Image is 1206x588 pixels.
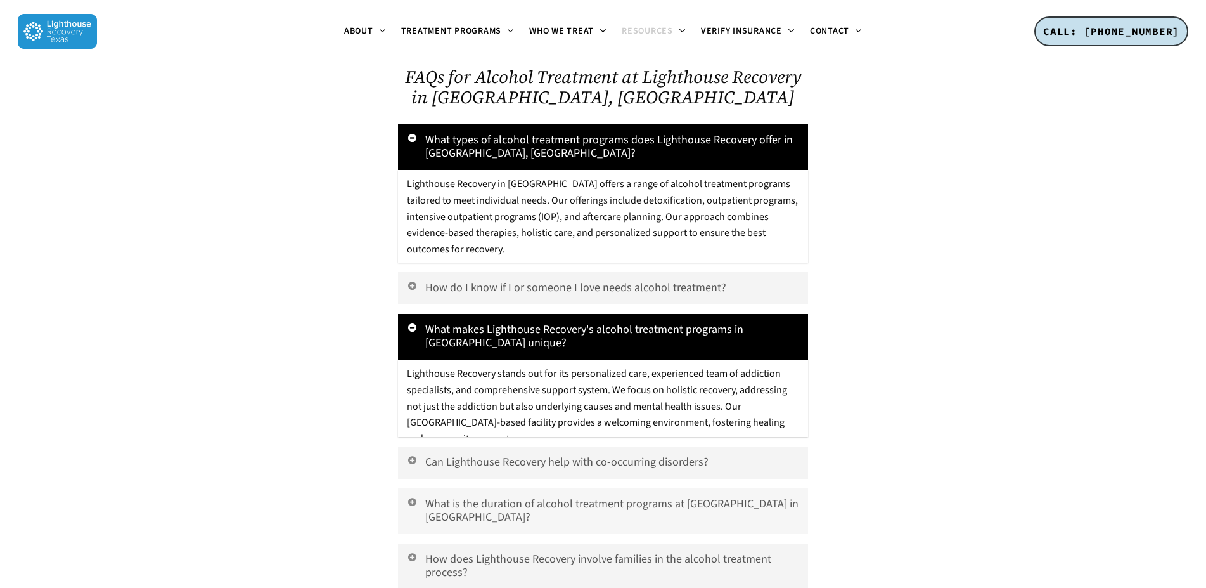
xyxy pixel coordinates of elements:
[810,25,849,37] span: Contact
[693,27,802,37] a: Verify Insurance
[398,272,807,304] a: How do I know if I or someone I love needs alcohol treatment?
[398,447,807,479] a: Can Lighthouse Recovery help with co-occurring disorders?
[614,27,693,37] a: Resources
[407,177,798,256] span: Lighthouse Recovery in [GEOGRAPHIC_DATA] offers a range of alcohol treatment programs tailored to...
[802,27,869,37] a: Contact
[344,25,373,37] span: About
[337,27,394,37] a: About
[701,25,782,37] span: Verify Insurance
[407,367,787,445] span: Lighthouse Recovery stands out for its personalized care, experienced team of addiction specialis...
[529,25,594,37] span: Who We Treat
[398,488,807,534] a: What is the duration of alcohol treatment programs at [GEOGRAPHIC_DATA] in [GEOGRAPHIC_DATA]?
[622,25,673,37] span: Resources
[18,14,97,49] img: Lighthouse Recovery Texas
[401,25,502,37] span: Treatment Programs
[522,27,614,37] a: Who We Treat
[398,314,807,360] a: What makes Lighthouse Recovery's alcohol treatment programs in [GEOGRAPHIC_DATA] unique?
[398,67,807,107] h2: FAQs for Alcohol Treatment at Lighthouse Recovery in [GEOGRAPHIC_DATA], [GEOGRAPHIC_DATA]
[394,27,522,37] a: Treatment Programs
[1043,25,1179,37] span: CALL: [PHONE_NUMBER]
[398,124,807,170] a: What types of alcohol treatment programs does Lighthouse Recovery offer in [GEOGRAPHIC_DATA], [GE...
[1034,16,1188,47] a: CALL: [PHONE_NUMBER]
